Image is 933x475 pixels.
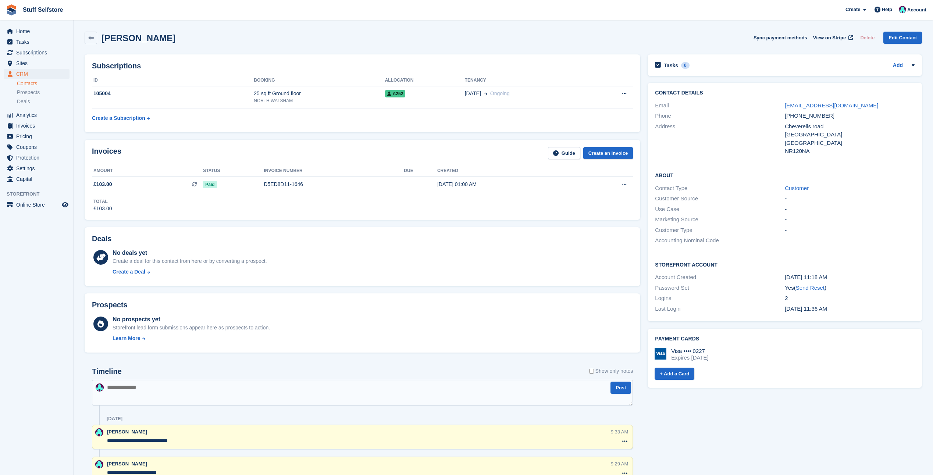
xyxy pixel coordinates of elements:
[4,47,70,58] a: menu
[93,181,112,188] span: £103.00
[92,235,111,243] h2: Deals
[16,69,60,79] span: CRM
[785,194,915,203] div: -
[589,367,633,375] label: Show only notes
[610,382,631,394] button: Post
[785,226,915,235] div: -
[785,215,915,224] div: -
[264,181,404,188] div: D5ED8D11-1646
[548,147,580,159] a: Guide
[794,285,826,291] span: ( )
[4,58,70,68] a: menu
[465,90,481,97] span: [DATE]
[785,102,878,108] a: [EMAIL_ADDRESS][DOMAIN_NAME]
[754,32,807,44] button: Sync payment methods
[655,90,915,96] h2: Contact Details
[254,90,385,97] div: 25 sq ft Ground floor
[655,171,915,179] h2: About
[655,184,785,193] div: Contact Type
[203,165,264,177] th: Status
[16,174,60,184] span: Capital
[4,200,70,210] a: menu
[96,383,104,392] img: Simon Gardner
[583,147,633,159] a: Create an Invoice
[264,165,404,177] th: Invoice number
[113,315,270,324] div: No prospects yet
[655,194,785,203] div: Customer Source
[655,101,785,110] div: Email
[385,75,465,86] th: Allocation
[16,163,60,174] span: Settings
[465,75,590,86] th: Tenancy
[107,461,147,467] span: [PERSON_NAME]
[611,428,628,435] div: 9:33 AM
[6,4,17,15] img: stora-icon-8386f47178a22dfd0bd8f6a31ec36ba5ce8667c1dd55bd0f319d3a0aa187defe.svg
[899,6,906,13] img: Simon Gardner
[655,122,785,156] div: Address
[785,112,915,120] div: [PHONE_NUMBER]
[4,153,70,163] a: menu
[254,97,385,104] div: NORTH WALSHAM
[681,62,690,69] div: 0
[93,205,112,213] div: £103.00
[113,257,267,265] div: Create a deal for this contact from here or by converting a prospect.
[655,112,785,120] div: Phone
[203,181,217,188] span: Paid
[254,75,385,86] th: Booking
[437,181,578,188] div: [DATE] 01:00 AM
[92,75,254,86] th: ID
[113,268,267,276] a: Create a Deal
[883,32,922,44] a: Edit Contact
[785,273,915,282] div: [DATE] 11:18 AM
[17,80,70,87] a: Contacts
[4,131,70,142] a: menu
[92,90,254,97] div: 105004
[16,37,60,47] span: Tasks
[810,32,855,44] a: View on Stripe
[61,200,70,209] a: Preview store
[4,121,70,131] a: menu
[490,90,510,96] span: Ongoing
[882,6,892,13] span: Help
[107,429,147,435] span: [PERSON_NAME]
[655,215,785,224] div: Marketing Source
[655,368,694,380] a: + Add a Card
[92,301,128,309] h2: Prospects
[16,58,60,68] span: Sites
[785,205,915,214] div: -
[857,32,877,44] button: Delete
[671,348,708,354] div: Visa •••• 0227
[611,460,628,467] div: 9:29 AM
[893,61,903,70] a: Add
[95,428,103,436] img: Simon Gardner
[4,110,70,120] a: menu
[16,153,60,163] span: Protection
[655,226,785,235] div: Customer Type
[671,354,708,361] div: Expires [DATE]
[4,37,70,47] a: menu
[404,165,437,177] th: Due
[4,142,70,152] a: menu
[20,4,66,16] a: Stuff Selfstore
[92,111,150,125] a: Create a Subscription
[655,236,785,245] div: Accounting Nominal Code
[16,26,60,36] span: Home
[589,367,594,375] input: Show only notes
[107,416,122,422] div: [DATE]
[17,98,30,105] span: Deals
[655,205,785,214] div: Use Case
[16,131,60,142] span: Pricing
[796,285,825,291] a: Send Reset
[16,47,60,58] span: Subscriptions
[655,294,785,303] div: Logins
[655,348,666,360] img: Visa Logo
[113,335,140,342] div: Learn More
[7,190,73,198] span: Storefront
[102,33,175,43] h2: [PERSON_NAME]
[655,284,785,292] div: Password Set
[845,6,860,13] span: Create
[4,174,70,184] a: menu
[907,6,926,14] span: Account
[785,147,915,156] div: NR120NA
[17,98,70,106] a: Deals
